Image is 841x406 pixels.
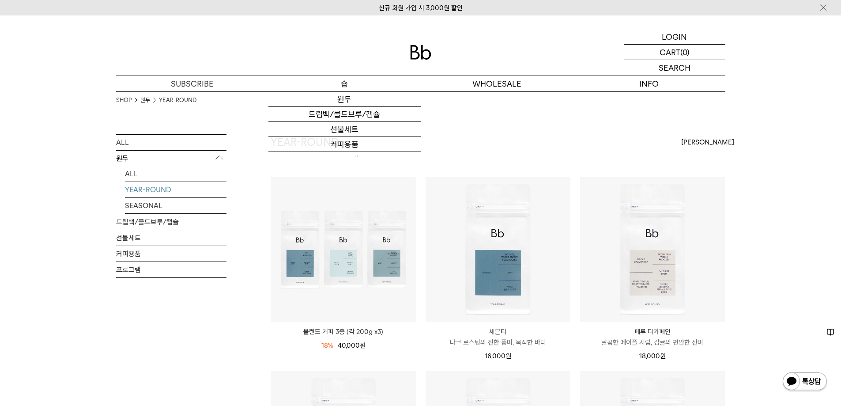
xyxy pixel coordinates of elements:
p: INFO [573,76,725,91]
a: LOGIN [624,29,725,45]
p: 다크 로스팅의 진한 풍미, 묵직한 바디 [426,337,570,348]
img: 카카오톡 채널 1:1 채팅 버튼 [782,372,828,393]
a: 드립백/콜드브루/캡슐 [116,214,226,230]
span: 40,000 [338,341,366,349]
a: 원두 [268,92,421,107]
p: WHOLESALE [421,76,573,91]
p: 원두 [116,151,226,167]
span: 원 [360,341,366,349]
a: 프로그램 [268,152,421,167]
p: CART [660,45,680,60]
a: 프로그램 [116,262,226,277]
img: 페루 디카페인 [580,177,725,322]
a: 숍 [268,76,421,91]
a: 원두 [140,96,150,105]
p: LOGIN [662,29,687,44]
a: YEAR-ROUND [159,96,196,105]
a: 드립백/콜드브루/캡슐 [268,107,421,122]
a: ALL [125,166,226,182]
a: 페루 디카페인 달콤한 메이플 시럽, 감귤의 편안한 산미 [580,326,725,348]
a: 선물세트 [116,230,226,246]
a: SHOP [116,96,132,105]
span: 원 [505,352,511,360]
span: 16,000 [485,352,511,360]
div: 18% [321,340,333,351]
img: 세븐티 [426,177,570,322]
span: 원 [660,352,666,360]
a: 선물세트 [268,122,421,137]
img: 로고 [410,45,431,60]
a: 블렌드 커피 3종 (각 200g x3) [271,326,416,337]
img: 블렌드 커피 3종 (각 200g x3) [271,177,416,322]
a: 세븐티 다크 로스팅의 진한 풍미, 묵직한 바디 [426,326,570,348]
a: 커피용품 [116,246,226,262]
p: 세븐티 [426,326,570,337]
span: 18,000 [639,352,666,360]
a: SUBSCRIBE [116,76,268,91]
a: 커피용품 [268,137,421,152]
a: YEAR-ROUND [125,182,226,197]
p: SEARCH [659,60,690,76]
span: [PERSON_NAME] [681,137,734,148]
a: ALL [116,135,226,150]
a: 신규 회원 가입 시 3,000원 할인 [379,4,463,12]
a: SEASONAL [125,198,226,213]
p: (0) [680,45,690,60]
a: CART (0) [624,45,725,60]
p: 달콤한 메이플 시럽, 감귤의 편안한 산미 [580,337,725,348]
p: 페루 디카페인 [580,326,725,337]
